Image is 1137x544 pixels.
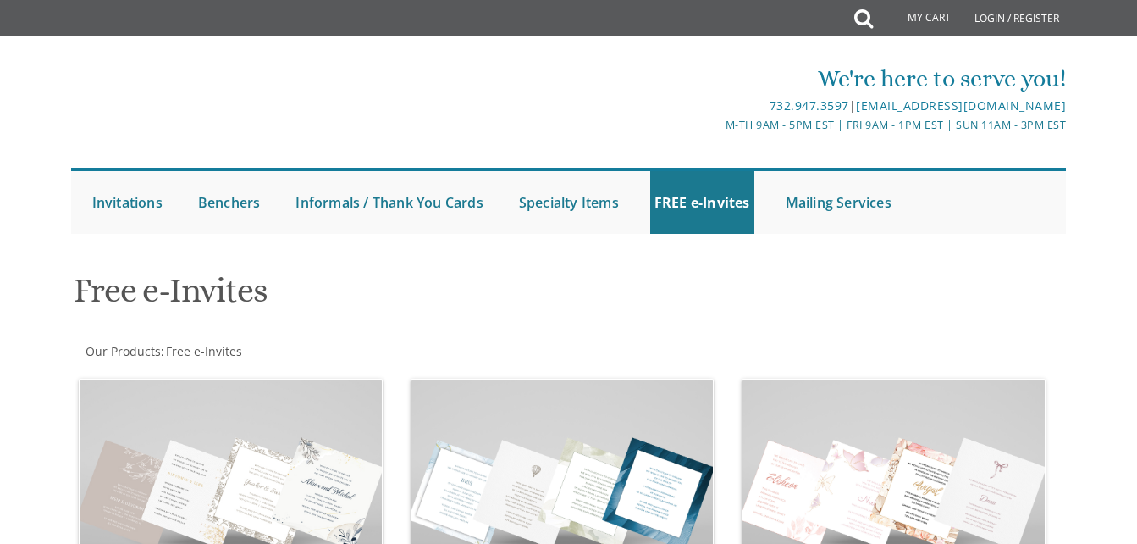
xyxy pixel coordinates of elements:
[74,272,725,322] h1: Free e-Invites
[88,171,167,234] a: Invitations
[291,171,487,234] a: Informals / Thank You Cards
[515,171,623,234] a: Specialty Items
[770,97,849,114] a: 732.947.3597
[404,62,1067,96] div: We're here to serve you!
[404,116,1067,134] div: M-Th 9am - 5pm EST | Fri 9am - 1pm EST | Sun 11am - 3pm EST
[194,171,265,234] a: Benchers
[71,343,569,360] div: :
[404,96,1067,116] div: |
[164,343,242,359] a: Free e-Invites
[650,171,754,234] a: FREE e-Invites
[871,2,963,36] a: My Cart
[856,97,1066,114] a: [EMAIL_ADDRESS][DOMAIN_NAME]
[781,171,896,234] a: Mailing Services
[166,343,242,359] span: Free e-Invites
[84,343,161,359] a: Our Products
